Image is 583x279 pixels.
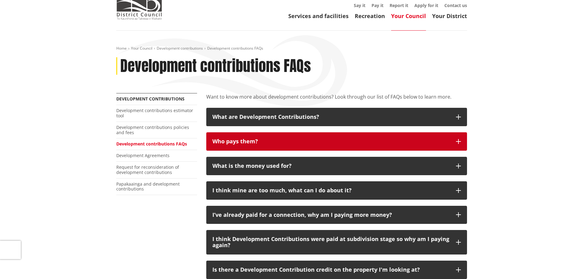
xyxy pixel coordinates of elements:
[206,181,467,200] button: I think mine are too much, what can I do about it?
[157,46,203,51] a: Development contributions
[212,212,450,218] h3: I’ve already paid for a connection, why am I paying more money?
[288,12,349,20] a: Services and facilities
[116,124,189,135] a: Development contributions policies and fees
[206,206,467,224] button: I’ve already paid for a connection, why am I paying more money?
[207,46,263,51] span: Development contributions FAQs
[131,46,152,51] a: Your Council
[116,46,467,51] nav: breadcrumb
[390,2,408,8] a: Report it
[206,230,467,254] button: I think Development Contributions were paid at subdivision stage so why am I paying again?
[212,187,450,194] h3: I think mine are too much, what can I do about it?
[212,163,450,169] h3: What is the money used for?
[120,57,311,75] h1: Development contributions FAQs
[212,114,450,120] h3: What are Development Contributions?
[355,12,385,20] a: Recreation
[116,46,127,51] a: Home
[116,181,180,192] a: Papakaainga and development contributions
[206,157,467,175] button: What is the money used for?
[212,236,450,248] h3: I think Development Contributions were paid at subdivision stage so why am I paying again?
[212,267,450,273] h3: Is there a Development Contribution credit on the property I'm looking at?
[206,261,467,279] button: Is there a Development Contribution credit on the property I'm looking at?
[414,2,438,8] a: Apply for it
[354,2,365,8] a: Say it
[372,2,383,8] a: Pay it
[116,96,185,102] a: Development contributions
[212,138,450,145] h3: Who pays them?
[116,164,179,175] a: Request for reconsideration of development contributions
[206,108,467,126] button: What are Development Contributions?
[116,107,193,119] a: Development contributions estimator tool
[116,141,187,147] a: Development contributions FAQs
[206,93,467,108] div: Want to know more about development contributions? Look through our list of FAQs below to learn m...
[391,12,426,20] a: Your Council
[432,12,467,20] a: Your District
[206,132,467,151] button: Who pays them?
[444,2,467,8] a: Contact us
[555,253,577,275] iframe: Messenger Launcher
[116,153,170,158] a: Development Agreements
